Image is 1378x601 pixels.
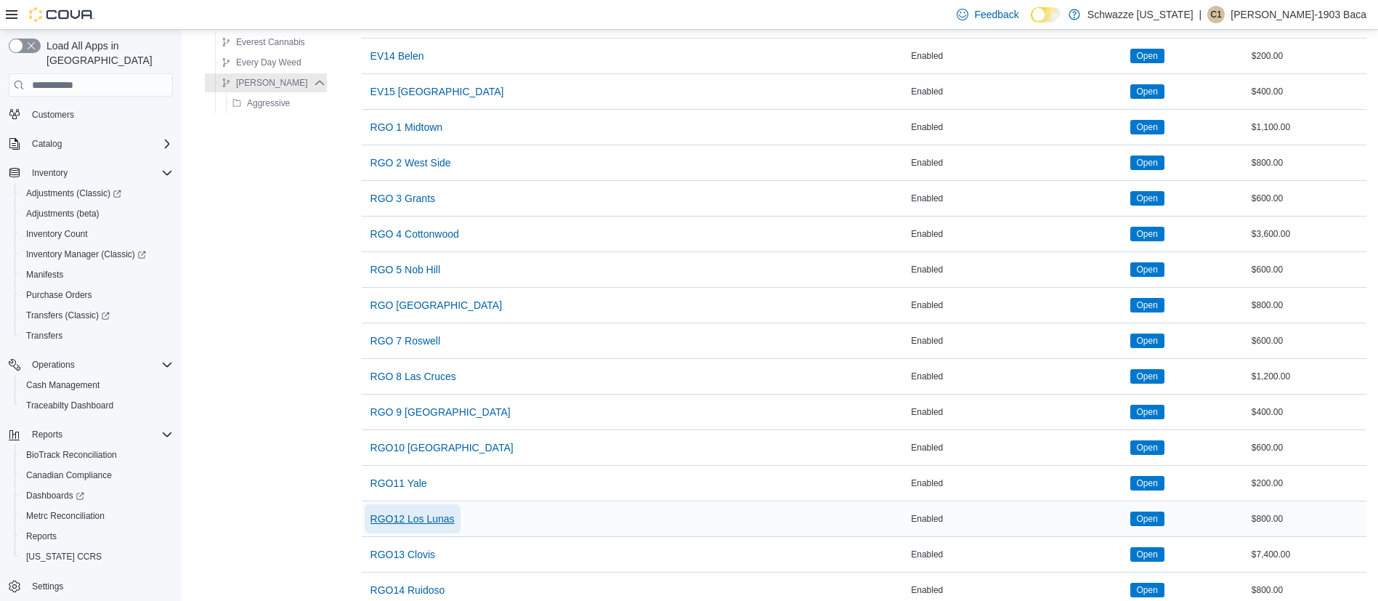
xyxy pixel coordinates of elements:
[908,47,1127,65] div: Enabled
[20,286,98,304] a: Purchase Orders
[1249,190,1366,207] div: $600.00
[20,327,68,344] a: Transfers
[370,440,514,455] span: RGO10 [GEOGRAPHIC_DATA]
[26,379,100,391] span: Cash Management
[365,469,433,498] button: RGO11 Yale
[1249,332,1366,350] div: $600.00
[1207,6,1225,23] div: Carlos-1903 Baca
[32,138,62,150] span: Catalog
[370,512,455,526] span: RGO12 Los Lunas
[26,187,121,199] span: Adjustments (Classic)
[20,507,173,525] span: Metrc Reconciliation
[908,297,1127,314] div: Enabled
[1249,403,1366,421] div: $400.00
[20,397,119,414] a: Traceabilty Dashboard
[1249,510,1366,528] div: $800.00
[15,305,179,326] a: Transfers (Classic)
[365,504,461,533] button: RGO12 Los Lunas
[26,289,92,301] span: Purchase Orders
[15,265,179,285] button: Manifests
[370,227,459,241] span: RGO 4 Cottonwood
[908,154,1127,172] div: Enabled
[216,54,307,71] button: Every Day Weed
[365,433,519,462] button: RGO10 [GEOGRAPHIC_DATA]
[20,185,127,202] a: Adjustments (Classic)
[236,36,305,48] span: Everest Cannabis
[26,164,173,182] span: Inventory
[15,465,179,485] button: Canadian Compliance
[365,113,449,142] button: RGO 1 Midtown
[20,487,90,504] a: Dashboards
[32,109,74,121] span: Customers
[370,369,456,384] span: RGO 8 Las Cruces
[3,163,179,183] button: Inventory
[15,526,179,546] button: Reports
[1130,298,1164,312] span: Open
[365,362,462,391] button: RGO 8 Las Cruces
[1249,47,1366,65] div: $200.00
[20,507,110,525] a: Metrc Reconciliation
[1211,6,1222,23] span: C1
[15,375,179,395] button: Cash Management
[908,190,1127,207] div: Enabled
[1249,261,1366,278] div: $600.00
[908,581,1127,599] div: Enabled
[20,397,173,414] span: Traceabilty Dashboard
[370,334,440,348] span: RGO 7 Roswell
[1249,368,1366,385] div: $1,200.00
[20,376,173,394] span: Cash Management
[41,39,173,68] span: Load All Apps in [GEOGRAPHIC_DATA]
[1137,299,1158,312] span: Open
[1249,154,1366,172] div: $800.00
[1137,334,1158,347] span: Open
[1199,6,1202,23] p: |
[20,487,173,504] span: Dashboards
[15,285,179,305] button: Purchase Orders
[1249,83,1366,100] div: $400.00
[32,429,62,440] span: Reports
[26,578,69,595] a: Settings
[26,208,100,219] span: Adjustments (beta)
[365,540,441,569] button: RGO13 Clovis
[20,225,173,243] span: Inventory Count
[3,576,179,597] button: Settings
[908,225,1127,243] div: Enabled
[20,225,94,243] a: Inventory Count
[3,424,179,445] button: Reports
[26,356,173,374] span: Operations
[365,77,510,106] button: EV15 [GEOGRAPHIC_DATA]
[1137,406,1158,419] span: Open
[26,490,84,501] span: Dashboards
[20,446,123,464] a: BioTrack Reconciliation
[365,41,430,70] button: EV14 Belen
[20,548,108,565] a: [US_STATE] CCRS
[15,546,179,567] button: [US_STATE] CCRS
[908,546,1127,563] div: Enabled
[908,332,1127,350] div: Enabled
[908,118,1127,136] div: Enabled
[370,49,424,63] span: EV14 Belen
[26,135,173,153] span: Catalog
[1130,405,1164,419] span: Open
[26,531,57,542] span: Reports
[1130,547,1164,562] span: Open
[20,307,115,324] a: Transfers (Classic)
[1137,370,1158,383] span: Open
[227,94,296,112] button: Aggressive
[1130,369,1164,384] span: Open
[1137,192,1158,205] span: Open
[1137,441,1158,454] span: Open
[365,148,457,177] button: RGO 2 West Side
[365,219,465,249] button: RGO 4 Cottonwood
[20,528,62,545] a: Reports
[20,246,152,263] a: Inventory Manager (Classic)
[26,356,81,374] button: Operations
[1130,120,1164,134] span: Open
[1130,84,1164,99] span: Open
[1249,118,1366,136] div: $1,100.00
[1130,512,1164,526] span: Open
[908,439,1127,456] div: Enabled
[1137,49,1158,62] span: Open
[908,83,1127,100] div: Enabled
